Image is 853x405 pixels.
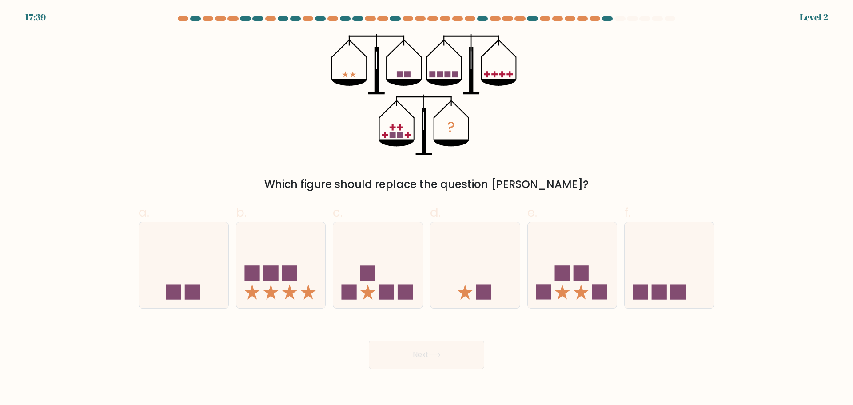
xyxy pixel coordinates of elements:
[144,176,709,192] div: Which figure should replace the question [PERSON_NAME]?
[369,341,484,369] button: Next
[527,204,537,221] span: e.
[139,204,149,221] span: a.
[236,204,247,221] span: b.
[25,11,46,24] div: 17:39
[624,204,630,221] span: f.
[430,204,441,221] span: d.
[333,204,343,221] span: c.
[800,11,828,24] div: Level 2
[448,117,455,137] tspan: ?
